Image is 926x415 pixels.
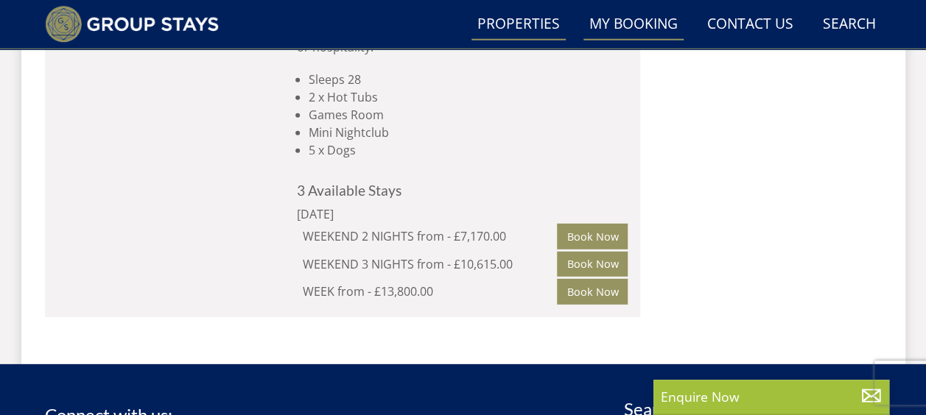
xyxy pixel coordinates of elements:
li: Mini Nightclub [309,124,628,141]
a: Properties [471,8,566,41]
h4: 3 Available Stays [297,182,628,198]
a: Search [817,8,882,41]
div: WEEKEND 2 NIGHTS from - £7,170.00 [303,227,558,245]
li: 2 x Hot Tubs [309,88,628,106]
li: Sleeps 28 [309,71,628,88]
div: [DATE] [297,205,496,223]
a: Book Now [557,224,628,249]
div: WEEK from - £13,800.00 [303,283,558,300]
p: Enquire Now [661,387,882,406]
li: Games Room [309,106,628,124]
div: WEEKEND 3 NIGHTS from - £10,615.00 [303,255,558,273]
img: Group Stays [45,6,220,43]
a: My Booking [583,8,684,41]
a: Contact Us [701,8,799,41]
a: Book Now [557,279,628,304]
li: 5 x Dogs [309,141,628,159]
a: Book Now [557,252,628,277]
